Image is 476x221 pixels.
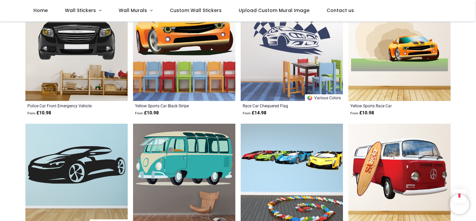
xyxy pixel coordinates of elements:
[33,7,48,14] span: Home
[135,103,214,108] a: Yellow Sports Car Black Stripe
[27,110,51,116] strong: £ 10.98
[119,7,147,14] span: Wall Murals
[170,7,222,14] span: Custom Wall Stickers
[305,94,343,101] a: Various Colors
[243,111,251,115] span: From
[65,7,96,14] span: Wall Stickers
[350,103,429,108] a: Yellow Sports Race Car
[327,7,354,14] span: Contact us
[350,110,374,116] strong: £ 10.98
[350,111,358,115] span: From
[27,103,106,108] a: Police Car Front Emergency Vehicle
[135,111,143,115] span: From
[135,110,159,116] strong: £ 10.98
[307,95,313,101] img: Color Wheel
[239,7,310,14] span: Upload Custom Mural Image
[243,103,321,108] a: Race Car Chequered Flag
[27,111,35,115] span: From
[449,194,469,214] iframe: Brevo live chat
[243,110,266,116] strong: £ 14.98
